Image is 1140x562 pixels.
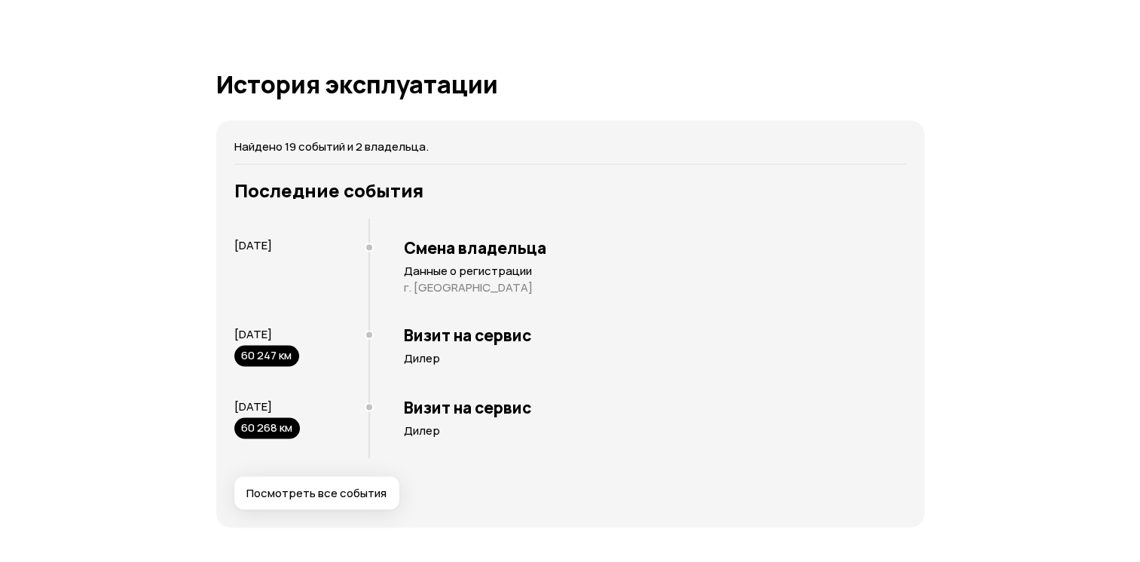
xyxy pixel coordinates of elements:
[246,486,387,501] span: Посмотреть все события
[216,71,925,98] h1: История эксплуатации
[234,139,906,155] p: Найдено 19 событий и 2 владельца.
[404,325,906,345] h3: Визит на сервис
[404,264,906,279] p: Данные о регистрации
[404,280,906,295] p: г. [GEOGRAPHIC_DATA]
[234,477,399,510] button: Посмотреть все события
[234,237,272,253] span: [DATE]
[404,238,906,258] h3: Смена владельца
[234,326,272,342] span: [DATE]
[404,423,906,438] p: Дилер
[234,180,906,201] h3: Последние события
[234,399,272,414] span: [DATE]
[404,398,906,417] h3: Визит на сервис
[404,351,906,366] p: Дилер
[234,346,299,367] div: 60 247 км
[234,418,300,439] div: 60 268 км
